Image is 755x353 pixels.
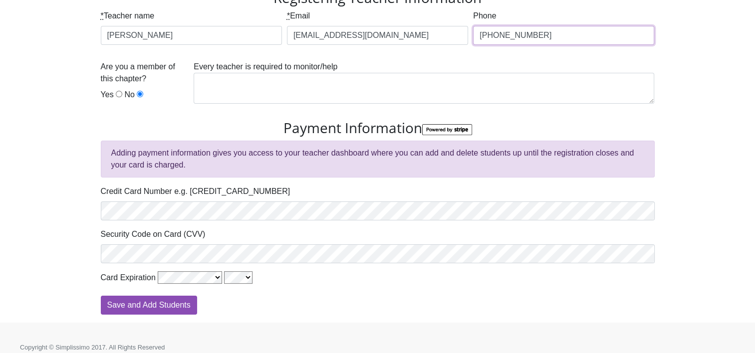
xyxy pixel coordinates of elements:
[422,124,472,136] img: StripeBadge-6abf274609356fb1c7d224981e4c13d8e07f95b5cc91948bd4e3604f74a73e6b.png
[101,185,290,197] label: Credit Card Number e.g. [CREDIT_CARD_NUMBER]
[101,11,104,20] abbr: required
[287,11,290,20] abbr: required
[101,272,156,284] label: Card Expiration
[191,61,657,112] div: Every teacher is required to monitor/help
[101,61,189,85] label: Are you a member of this chapter?
[473,10,496,22] label: Phone
[287,10,310,22] label: Email
[101,10,155,22] label: Teacher name
[101,89,114,101] label: Yes
[101,141,655,177] div: Adding payment information gives you access to your teacher dashboard where you can add and delet...
[125,89,135,101] label: No
[101,296,197,315] input: Save and Add Students
[101,228,206,240] label: Security Code on Card (CVV)
[101,120,655,137] h3: Payment Information
[20,343,735,352] p: Copyright © Simplissimo 2017. All Rights Reserved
